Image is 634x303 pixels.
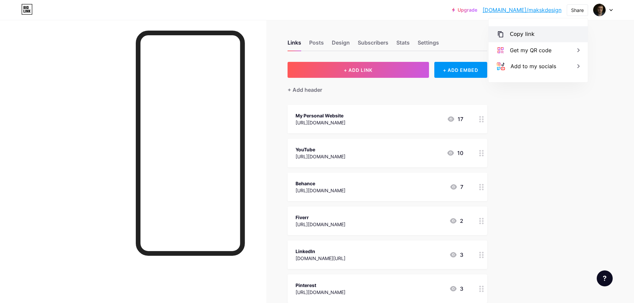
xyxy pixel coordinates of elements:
[449,217,463,225] div: 2
[296,214,345,221] div: Fiverr
[358,39,388,51] div: Subscribers
[449,285,463,293] div: 3
[296,282,345,289] div: Pinterest
[296,112,345,119] div: My Personal Website
[296,289,345,296] div: [URL][DOMAIN_NAME]
[288,39,301,51] div: Links
[296,255,345,262] div: [DOMAIN_NAME][URL]
[296,221,345,228] div: [URL][DOMAIN_NAME]
[450,183,463,191] div: 7
[332,39,350,51] div: Design
[447,115,463,123] div: 17
[288,86,322,94] div: + Add header
[452,7,477,13] a: Upgrade
[296,248,345,255] div: LinkedIn
[296,119,345,126] div: [URL][DOMAIN_NAME]
[571,7,584,14] div: Share
[483,6,561,14] a: [DOMAIN_NAME]/makskdesign
[510,30,534,38] div: Copy link
[296,180,345,187] div: Behance
[434,62,487,78] div: + ADD EMBED
[288,62,429,78] button: + ADD LINK
[396,39,410,51] div: Stats
[447,149,463,157] div: 10
[296,153,345,160] div: [URL][DOMAIN_NAME]
[296,187,345,194] div: [URL][DOMAIN_NAME]
[449,251,463,259] div: 3
[344,67,372,73] span: + ADD LINK
[418,39,439,51] div: Settings
[296,146,345,153] div: YouTube
[511,62,556,70] div: Add to my socials
[309,39,324,51] div: Posts
[510,46,551,54] div: Get my QR code
[593,4,606,16] img: makskdesign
